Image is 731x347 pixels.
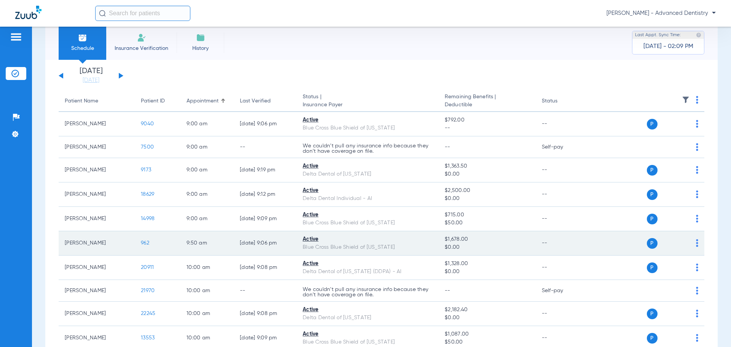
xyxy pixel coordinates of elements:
span: [PERSON_NAME] - Advanced Dentistry [607,10,716,17]
td: Self-pay [536,280,587,302]
img: Manual Insurance Verification [137,33,146,42]
td: -- [536,112,587,136]
td: [PERSON_NAME] [59,182,135,207]
p: We couldn’t pull any insurance info because they don’t have coverage on file. [303,143,433,154]
img: group-dot-blue.svg [696,310,698,317]
span: $50.00 [445,219,529,227]
span: $0.00 [445,243,529,251]
span: P [647,238,658,249]
span: Insurance Payer [303,101,433,109]
span: P [647,165,658,176]
td: 9:50 AM [180,231,234,256]
img: last sync help info [696,32,701,38]
td: 10:00 AM [180,280,234,302]
div: Blue Cross Blue Shield of [US_STATE] [303,243,433,251]
span: $0.00 [445,195,529,203]
img: group-dot-blue.svg [696,120,698,128]
span: $2,500.00 [445,187,529,195]
span: Insurance Verification [112,45,171,52]
div: Active [303,187,433,195]
span: $50.00 [445,338,529,346]
td: 10:00 AM [180,302,234,326]
span: P [647,333,658,344]
div: Active [303,211,433,219]
span: 13553 [141,335,155,341]
li: [DATE] [68,67,114,84]
td: [PERSON_NAME] [59,207,135,231]
img: group-dot-blue.svg [696,334,698,342]
span: $0.00 [445,170,529,178]
div: Patient Name [65,97,98,105]
td: -- [536,207,587,231]
td: 10:00 AM [180,256,234,280]
td: [DATE] 9:19 PM [234,158,297,182]
span: 9173 [141,167,151,173]
div: Appointment [187,97,228,105]
td: 9:00 AM [180,112,234,136]
img: hamburger-icon [10,32,22,42]
input: Search for patients [95,6,190,21]
div: Blue Cross Blue Shield of [US_STATE] [303,338,433,346]
img: filter.svg [682,96,690,104]
td: [PERSON_NAME] [59,256,135,280]
div: Active [303,235,433,243]
td: [PERSON_NAME] [59,112,135,136]
td: 9:00 AM [180,136,234,158]
td: -- [234,136,297,158]
td: 9:00 AM [180,158,234,182]
span: $0.00 [445,314,529,322]
span: $0.00 [445,268,529,276]
div: Delta Dental of [US_STATE] [303,170,433,178]
span: 22245 [141,311,155,316]
td: 9:00 AM [180,182,234,207]
span: History [182,45,219,52]
div: Delta Dental Individual - AI [303,195,433,203]
td: [PERSON_NAME] [59,280,135,302]
img: group-dot-blue.svg [696,96,698,104]
div: Active [303,162,433,170]
span: P [647,262,658,273]
span: -- [445,144,450,150]
div: Active [303,260,433,268]
img: Search Icon [99,10,106,17]
p: We couldn’t pull any insurance info because they don’t have coverage on file. [303,287,433,297]
img: group-dot-blue.svg [696,264,698,271]
div: Blue Cross Blue Shield of [US_STATE] [303,219,433,227]
div: Delta Dental of [US_STATE] (DDPA) - AI [303,268,433,276]
div: Patient Name [65,97,129,105]
span: -- [445,124,529,132]
span: 7500 [141,144,154,150]
span: 14998 [141,216,155,221]
td: 9:00 AM [180,207,234,231]
span: $1,087.00 [445,330,529,338]
span: 20911 [141,265,154,270]
img: Zuub Logo [15,6,41,19]
td: [DATE] 9:12 PM [234,182,297,207]
span: P [647,309,658,319]
span: $792.00 [445,116,529,124]
div: Active [303,306,433,314]
th: Status [536,91,587,112]
div: Last Verified [240,97,290,105]
span: $1,678.00 [445,235,529,243]
span: $2,182.40 [445,306,529,314]
td: -- [536,182,587,207]
td: Self-pay [536,136,587,158]
div: Blue Cross Blue Shield of [US_STATE] [303,124,433,132]
div: Last Verified [240,97,271,105]
div: Delta Dental of [US_STATE] [303,314,433,322]
span: 21970 [141,288,155,293]
td: [PERSON_NAME] [59,302,135,326]
td: [DATE] 9:08 PM [234,256,297,280]
th: Remaining Benefits | [439,91,535,112]
td: [DATE] 9:08 PM [234,302,297,326]
a: [DATE] [68,77,114,84]
td: -- [536,302,587,326]
div: Patient ID [141,97,174,105]
span: P [647,214,658,224]
span: $1,328.00 [445,260,529,268]
td: [PERSON_NAME] [59,136,135,158]
span: $1,363.50 [445,162,529,170]
div: Appointment [187,97,219,105]
span: 962 [141,240,149,246]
